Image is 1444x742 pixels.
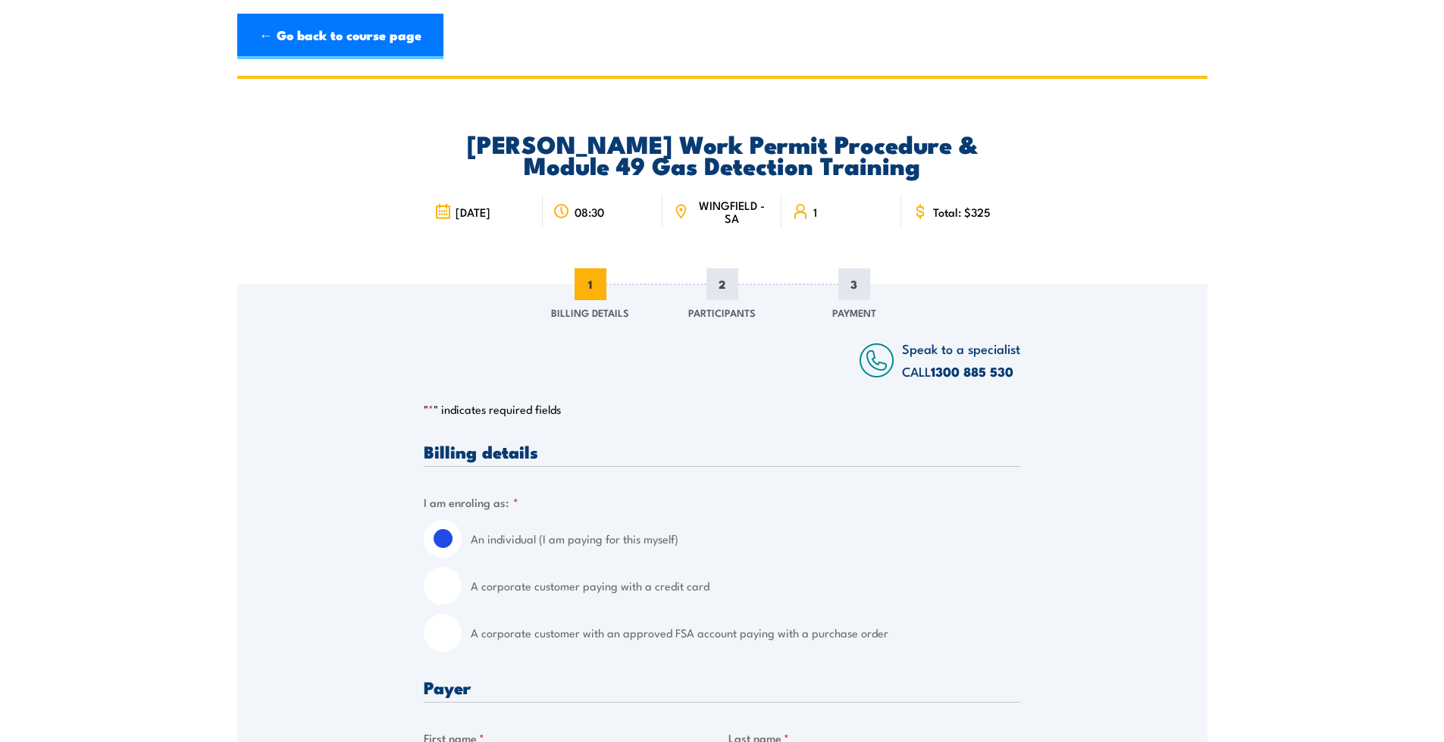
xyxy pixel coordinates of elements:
[902,339,1020,380] span: Speak to a specialist CALL
[237,14,443,59] a: ← Go back to course page
[575,268,606,300] span: 1
[838,268,870,300] span: 3
[551,305,629,320] span: Billing Details
[456,205,490,218] span: [DATE]
[471,520,1020,558] label: An individual (I am paying for this myself)
[424,678,1020,696] h3: Payer
[424,402,1020,417] p: " " indicates required fields
[933,205,991,218] span: Total: $325
[693,199,771,224] span: WINGFIELD - SA
[471,614,1020,652] label: A corporate customer with an approved FSA account paying with a purchase order
[832,305,876,320] span: Payment
[424,443,1020,460] h3: Billing details
[706,268,738,300] span: 2
[575,205,604,218] span: 08:30
[424,493,518,511] legend: I am enroling as:
[688,305,756,320] span: Participants
[424,133,1020,175] h2: [PERSON_NAME] Work Permit Procedure & Module 49 Gas Detection Training
[471,567,1020,605] label: A corporate customer paying with a credit card
[813,205,817,218] span: 1
[931,362,1013,381] a: 1300 885 530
